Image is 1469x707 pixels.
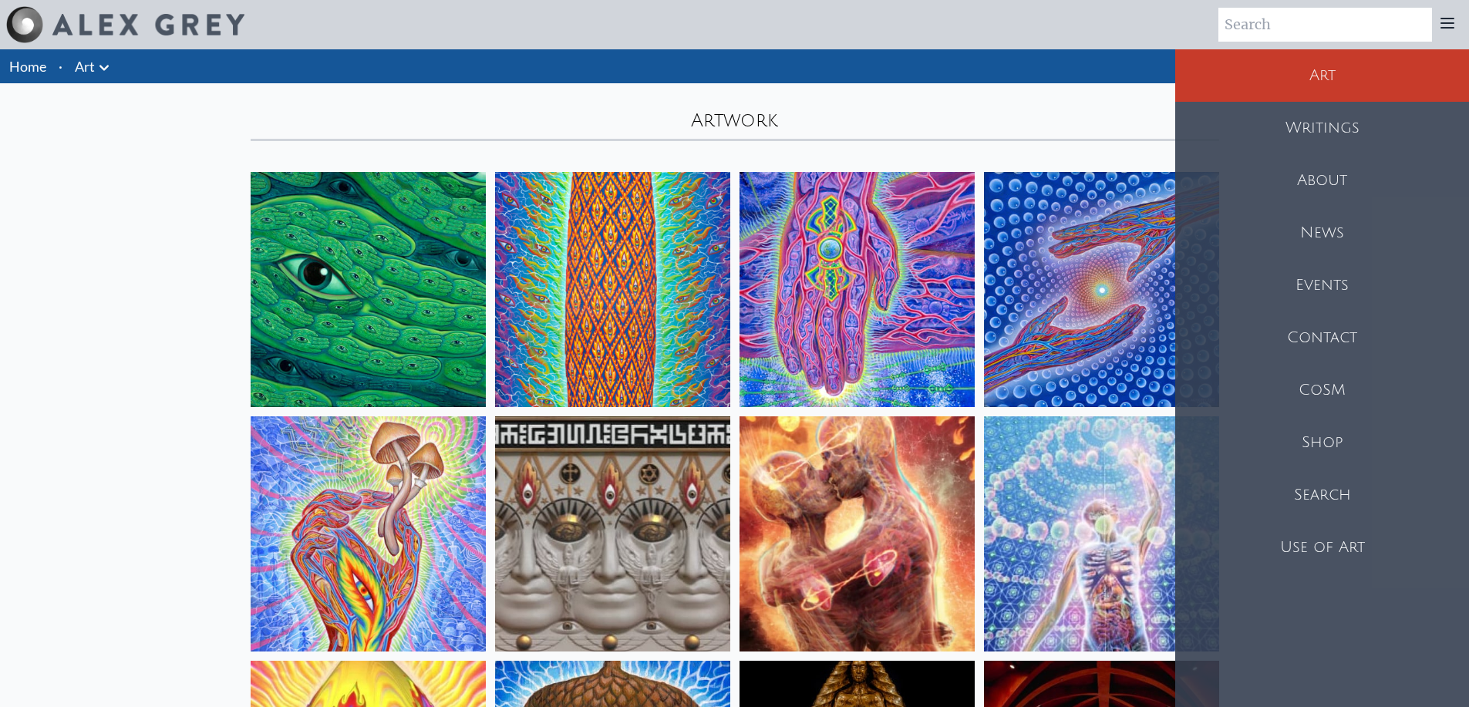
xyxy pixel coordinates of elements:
[9,58,46,75] a: Home
[1175,259,1469,311] a: Events
[1175,364,1469,416] a: CoSM
[1175,311,1469,364] a: Contact
[1175,102,1469,154] a: Writings
[1175,49,1469,102] a: Art
[1175,416,1469,469] a: Shop
[1175,154,1469,207] a: About
[1175,521,1469,574] a: Use of Art
[52,49,69,83] li: ·
[1175,207,1469,259] a: News
[75,56,95,77] a: Art
[241,83,1228,141] div: Artwork
[1218,8,1432,42] input: Search
[1175,469,1469,521] a: Search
